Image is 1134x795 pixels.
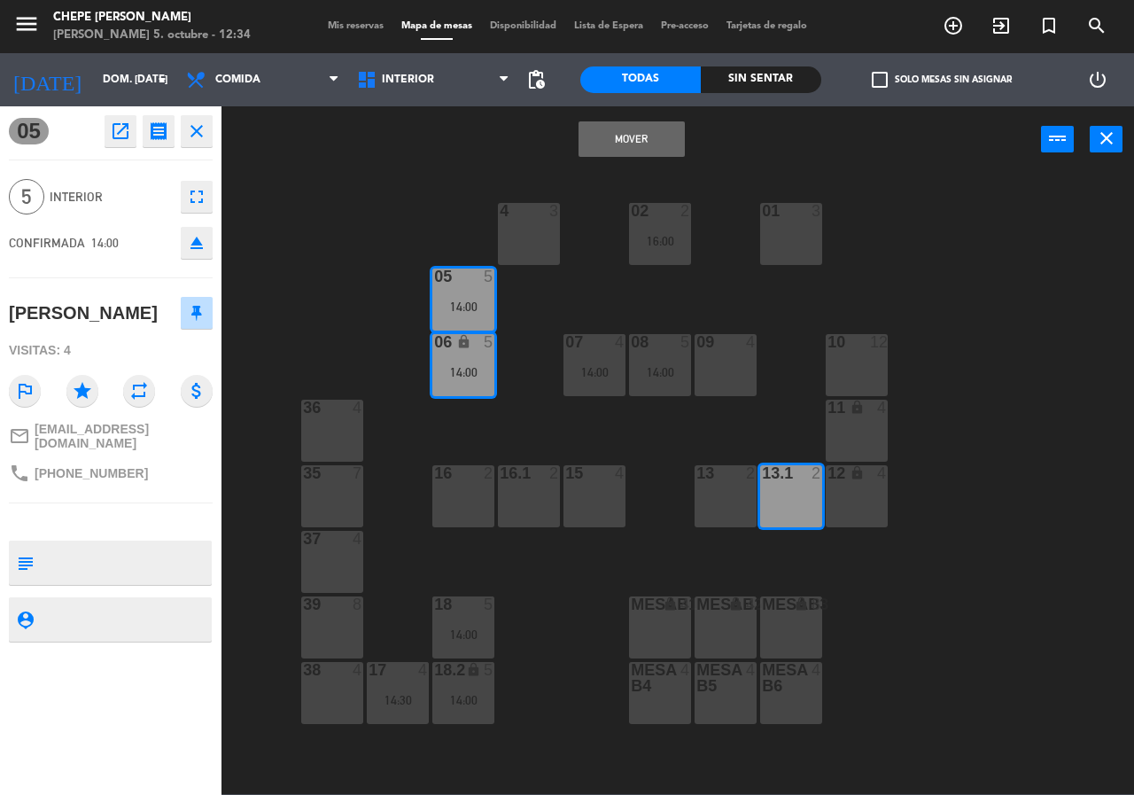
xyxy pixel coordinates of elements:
[701,66,821,93] div: Sin sentar
[369,662,369,678] div: 17
[105,115,136,147] button: open_in_new
[549,465,560,481] div: 2
[1090,126,1122,152] button: close
[615,334,625,350] div: 4
[500,465,501,481] div: 16.1
[565,334,566,350] div: 07
[850,465,865,480] i: lock
[1038,15,1060,36] i: turned_in_not
[762,203,763,219] div: 01
[696,334,697,350] div: 09
[680,334,691,350] div: 5
[434,334,435,350] div: 06
[746,662,757,678] div: 4
[367,694,429,706] div: 14:30
[303,531,304,547] div: 37
[1096,128,1117,149] i: close
[434,465,435,481] div: 16
[943,15,964,36] i: add_circle_outline
[186,121,207,142] i: close
[629,235,691,247] div: 16:00
[812,465,822,481] div: 2
[1025,11,1073,41] span: Reserva especial
[432,366,494,378] div: 14:00
[418,662,429,678] div: 4
[615,465,625,481] div: 4
[579,121,685,157] button: Mover
[580,66,701,93] div: Todas
[319,21,392,31] span: Mis reservas
[565,465,566,481] div: 15
[631,334,632,350] div: 08
[812,203,822,219] div: 3
[877,465,888,481] div: 4
[525,69,547,90] span: pending_actions
[466,662,481,677] i: lock
[631,203,632,219] div: 02
[9,335,213,366] div: Visitas: 4
[110,121,131,142] i: open_in_new
[434,269,435,284] div: 05
[9,375,41,407] i: outlined_flag
[696,662,697,694] div: MESA B5
[500,203,501,219] div: 4
[762,596,763,612] div: MESAB3
[1047,128,1068,149] i: power_input
[652,21,718,31] span: Pre-acceso
[303,400,304,416] div: 36
[353,465,363,481] div: 7
[870,334,888,350] div: 12
[812,596,822,612] div: 8
[392,21,481,31] span: Mapa de mesas
[1041,126,1074,152] button: power_input
[484,465,494,481] div: 2
[181,375,213,407] i: attach_money
[53,27,251,44] div: [PERSON_NAME] 5. octubre - 12:34
[432,300,494,313] div: 14:00
[432,628,494,641] div: 14:00
[872,72,888,88] span: check_box_outline_blank
[9,118,49,144] span: 05
[9,463,30,484] i: phone
[35,466,148,480] span: [PHONE_NUMBER]
[696,465,697,481] div: 13
[143,115,175,147] button: receipt
[762,662,763,694] div: MESA B6
[629,366,691,378] div: 14:00
[456,334,471,349] i: lock
[181,181,213,213] button: fullscreen
[13,11,40,43] button: menu
[631,596,632,612] div: MesaB1
[929,11,977,41] span: RESERVAR MESA
[9,425,30,447] i: mail_outline
[303,596,304,612] div: 39
[50,187,172,207] span: Interior
[1086,15,1107,36] i: search
[434,662,435,678] div: 18.2
[15,553,35,573] i: subject
[794,596,809,612] i: lock
[680,662,691,678] div: 4
[872,72,1012,88] label: Solo mesas sin asignar
[181,115,213,147] button: close
[186,186,207,207] i: fullscreen
[382,74,434,86] span: Interior
[9,422,213,450] a: mail_outline[EMAIL_ADDRESS][DOMAIN_NAME]
[1087,69,1108,90] i: power_settings_new
[827,465,828,481] div: 12
[565,21,652,31] span: Lista de Espera
[746,596,757,612] div: 4
[15,610,35,629] i: person_pin
[66,375,98,407] i: star
[484,596,494,612] div: 5
[123,375,155,407] i: repeat
[549,203,560,219] div: 3
[977,11,1025,41] span: WALK IN
[9,299,158,328] div: [PERSON_NAME]
[718,21,816,31] span: Tarjetas de regalo
[181,227,213,259] button: eject
[563,366,625,378] div: 14:00
[850,400,865,415] i: lock
[990,15,1012,36] i: exit_to_app
[812,662,822,678] div: 4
